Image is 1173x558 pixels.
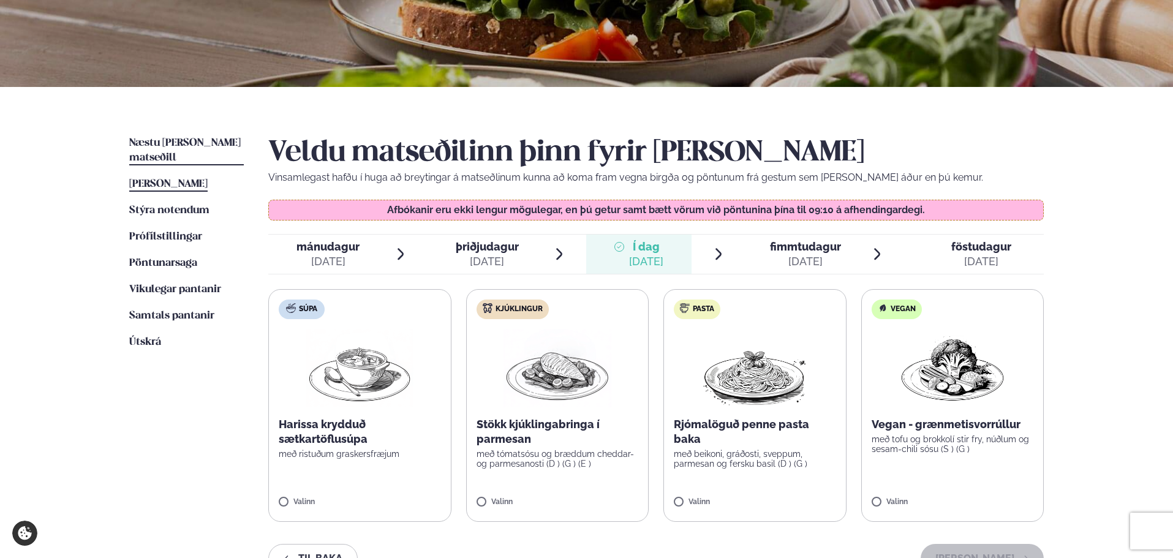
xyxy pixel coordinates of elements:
[12,521,37,546] a: Cookie settings
[296,240,360,253] span: mánudagur
[299,304,317,314] span: Súpa
[129,282,221,297] a: Vikulegar pantanir
[456,240,519,253] span: þriðjudagur
[268,170,1044,185] p: Vinsamlegast hafðu í huga að breytingar á matseðlinum kunna að koma fram vegna birgða og pöntunum...
[693,304,714,314] span: Pasta
[680,303,690,313] img: pasta.svg
[268,136,1044,170] h2: Veldu matseðilinn þinn fyrir [PERSON_NAME]
[129,203,209,218] a: Stýra notendum
[286,303,296,313] img: soup.svg
[129,177,208,192] a: [PERSON_NAME]
[504,329,611,407] img: Chicken-breast.png
[629,239,663,254] span: Í dag
[129,136,244,165] a: Næstu [PERSON_NAME] matseðill
[891,304,916,314] span: Vegan
[872,434,1034,454] p: með tofu og brokkolí stir fry, núðlum og sesam-chili sósu (S ) (G )
[951,240,1011,253] span: föstudagur
[129,335,161,350] a: Útskrá
[456,254,519,269] div: [DATE]
[770,240,841,253] span: fimmtudagur
[129,138,241,163] span: Næstu [PERSON_NAME] matseðill
[129,256,197,271] a: Pöntunarsaga
[477,417,639,447] p: Stökk kjúklingabringa í parmesan
[279,417,441,447] p: Harissa krydduð sætkartöflusúpa
[296,254,360,269] div: [DATE]
[129,230,202,244] a: Prófílstillingar
[629,254,663,269] div: [DATE]
[129,311,214,321] span: Samtals pantanir
[477,449,639,469] p: með tómatsósu og bræddum cheddar- og parmesanosti (D ) (G ) (E )
[281,205,1032,215] p: Afbókanir eru ekki lengur mögulegar, en þú getur samt bætt vörum við pöntunina þína til 09:10 á a...
[129,179,208,189] span: [PERSON_NAME]
[129,337,161,347] span: Útskrá
[872,417,1034,432] p: Vegan - grænmetisvorrúllur
[674,417,836,447] p: Rjómalöguð penne pasta baka
[129,232,202,242] span: Prófílstillingar
[129,284,221,295] span: Vikulegar pantanir
[496,304,543,314] span: Kjúklingur
[306,329,413,407] img: Soup.png
[878,303,888,313] img: Vegan.svg
[279,449,441,459] p: með ristuðum graskersfræjum
[129,205,209,216] span: Stýra notendum
[951,254,1011,269] div: [DATE]
[701,329,809,407] img: Spagetti.png
[674,449,836,469] p: með beikoni, gráðosti, sveppum, parmesan og fersku basil (D ) (G )
[899,329,1006,407] img: Vegan.png
[770,254,841,269] div: [DATE]
[129,309,214,323] a: Samtals pantanir
[129,258,197,268] span: Pöntunarsaga
[483,303,492,313] img: chicken.svg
